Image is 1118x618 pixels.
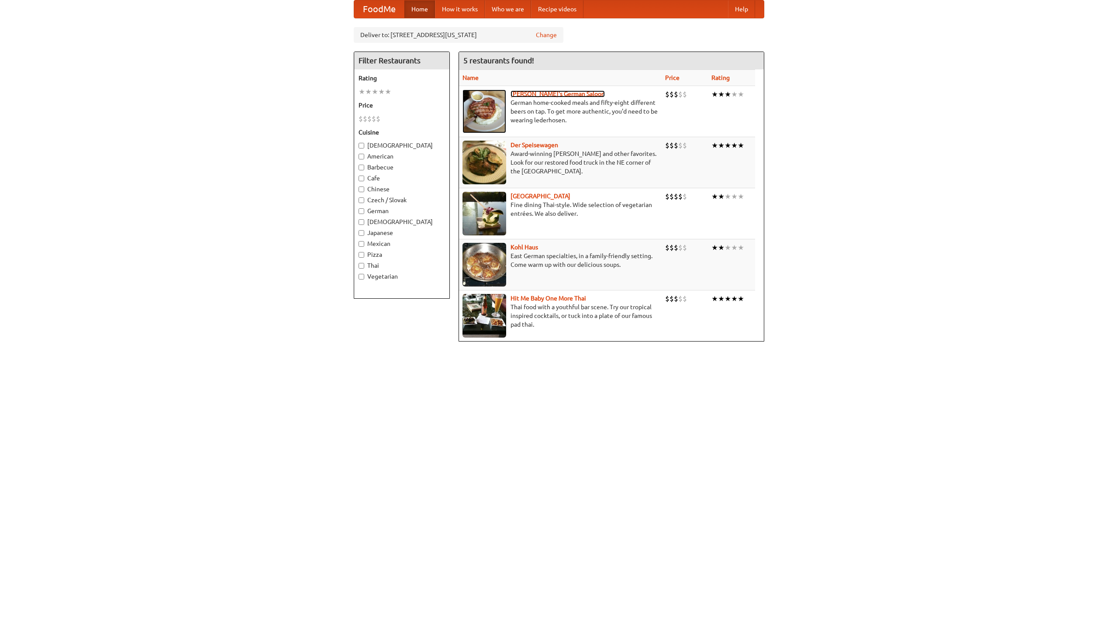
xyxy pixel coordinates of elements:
li: ★ [738,192,744,201]
ng-pluralize: 5 restaurants found! [463,56,534,65]
li: $ [376,114,380,124]
a: Recipe videos [531,0,583,18]
li: ★ [718,294,725,304]
label: German [359,207,445,215]
li: ★ [725,294,731,304]
p: Thai food with a youthful bar scene. Try our tropical inspired cocktails, or tuck into a plate of... [462,303,658,329]
li: ★ [731,243,738,252]
li: $ [665,141,669,150]
a: Home [404,0,435,18]
li: $ [674,90,678,99]
a: Der Speisewagen [511,142,558,148]
input: Cafe [359,176,364,181]
li: ★ [711,243,718,252]
input: American [359,154,364,159]
li: ★ [738,90,744,99]
input: [DEMOGRAPHIC_DATA] [359,219,364,225]
input: Chinese [359,186,364,192]
li: ★ [731,90,738,99]
label: Czech / Slovak [359,196,445,204]
label: Barbecue [359,163,445,172]
li: ★ [711,141,718,150]
label: Vegetarian [359,272,445,281]
input: Japanese [359,230,364,236]
img: esthers.jpg [462,90,506,133]
li: ★ [731,192,738,201]
img: speisewagen.jpg [462,141,506,184]
img: kohlhaus.jpg [462,243,506,287]
li: ★ [725,192,731,201]
li: $ [678,192,683,201]
a: Price [665,74,680,81]
div: Deliver to: [STREET_ADDRESS][US_STATE] [354,27,563,43]
a: Name [462,74,479,81]
li: ★ [378,87,385,97]
a: Who we are [485,0,531,18]
li: ★ [738,294,744,304]
a: Help [728,0,755,18]
li: $ [678,294,683,304]
h5: Price [359,101,445,110]
li: ★ [738,243,744,252]
li: $ [683,90,687,99]
li: $ [683,141,687,150]
label: Pizza [359,250,445,259]
label: [DEMOGRAPHIC_DATA] [359,218,445,226]
li: ★ [359,87,365,97]
li: ★ [718,192,725,201]
a: Kohl Haus [511,244,538,251]
a: How it works [435,0,485,18]
input: Thai [359,263,364,269]
li: ★ [718,90,725,99]
li: $ [665,192,669,201]
li: ★ [738,141,744,150]
p: German home-cooked meals and fifty-eight different beers on tap. To get more authentic, you'd nee... [462,98,658,124]
li: $ [669,243,674,252]
a: Hit Me Baby One More Thai [511,295,586,302]
input: Czech / Slovak [359,197,364,203]
li: $ [683,243,687,252]
a: Rating [711,74,730,81]
img: satay.jpg [462,192,506,235]
li: $ [372,114,376,124]
li: ★ [365,87,372,97]
li: $ [669,192,674,201]
label: Japanese [359,228,445,237]
li: ★ [725,90,731,99]
li: $ [359,114,363,124]
h4: Filter Restaurants [354,52,449,69]
label: [DEMOGRAPHIC_DATA] [359,141,445,150]
li: ★ [385,87,391,97]
li: $ [669,90,674,99]
li: $ [674,294,678,304]
label: Chinese [359,185,445,193]
li: $ [683,294,687,304]
p: Fine dining Thai-style. Wide selection of vegetarian entrées. We also deliver. [462,200,658,218]
a: FoodMe [354,0,404,18]
li: $ [367,114,372,124]
li: ★ [731,294,738,304]
a: [GEOGRAPHIC_DATA] [511,193,570,200]
li: ★ [711,90,718,99]
p: East German specialties, in a family-friendly setting. Come warm up with our delicious soups. [462,252,658,269]
li: $ [665,294,669,304]
input: [DEMOGRAPHIC_DATA] [359,143,364,148]
input: Vegetarian [359,274,364,280]
li: ★ [718,141,725,150]
li: $ [674,243,678,252]
input: Barbecue [359,165,364,170]
li: $ [678,243,683,252]
li: $ [363,114,367,124]
li: $ [674,192,678,201]
p: Award-winning [PERSON_NAME] and other favorites. Look for our restored food truck in the NE corne... [462,149,658,176]
li: ★ [731,141,738,150]
img: babythai.jpg [462,294,506,338]
li: ★ [725,243,731,252]
li: $ [665,90,669,99]
h5: Rating [359,74,445,83]
b: [PERSON_NAME]'s German Saloon [511,90,605,97]
li: $ [683,192,687,201]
